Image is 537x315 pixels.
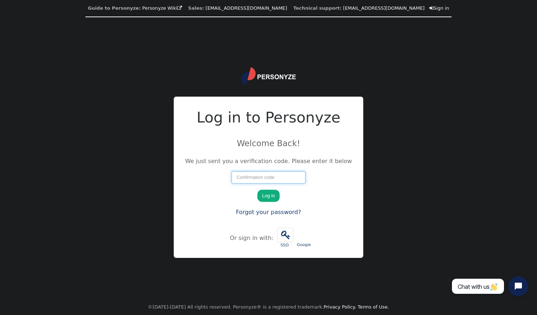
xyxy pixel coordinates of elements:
div: SSO [277,242,292,249]
span:  [177,6,182,10]
p: We just sent you a verification code. Please enter it below [185,157,352,166]
div: Or sign in with: [230,234,275,242]
b: Guide to Personyze: [88,5,141,11]
a: [EMAIL_ADDRESS][DOMAIN_NAME] [206,5,287,11]
a: [EMAIL_ADDRESS][DOMAIN_NAME] [343,5,425,11]
img: logo.svg [241,67,296,85]
span:  [429,6,433,10]
p: Welcome Back! [185,137,352,149]
h2: Log in to Personyze [185,107,352,129]
iframe: Sign in with Google Button [293,227,316,243]
div: Google [297,242,311,248]
b: Technical support: [293,5,341,11]
a: Sign in [429,5,449,11]
a: Terms of Use. [358,304,389,310]
a: Privacy Policy. [323,304,356,310]
a: Google [295,224,313,252]
a: Personyze Wiki [142,5,182,11]
input: Confirmation code [232,171,305,184]
button: Log in [257,190,279,202]
b: Sales: [188,5,204,11]
span:  [277,228,293,242]
a:  SSO [275,224,295,252]
a: Forgot your password? [236,209,301,216]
